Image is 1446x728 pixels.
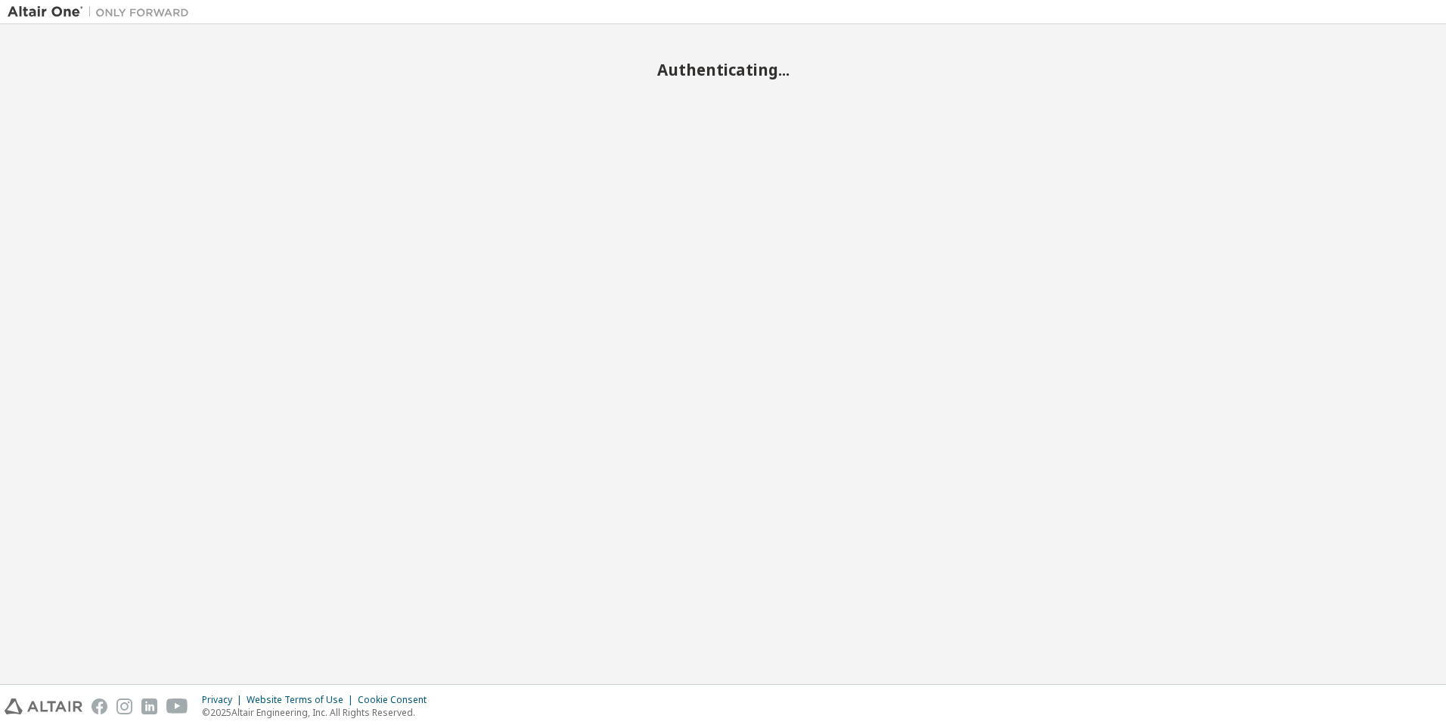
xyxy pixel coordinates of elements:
[166,698,188,714] img: youtube.svg
[8,60,1438,79] h2: Authenticating...
[202,706,436,719] p: © 2025 Altair Engineering, Inc. All Rights Reserved.
[5,698,82,714] img: altair_logo.svg
[8,5,197,20] img: Altair One
[358,694,436,706] div: Cookie Consent
[116,698,132,714] img: instagram.svg
[92,698,107,714] img: facebook.svg
[202,694,247,706] div: Privacy
[141,698,157,714] img: linkedin.svg
[247,694,358,706] div: Website Terms of Use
